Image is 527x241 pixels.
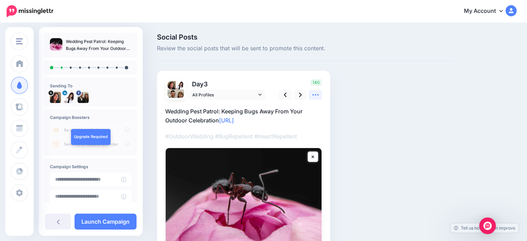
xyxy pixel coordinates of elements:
a: Upgrade Required [71,129,111,145]
img: 12936747_1161812117171759_1944406923517990801_n-bsa9643.jpg [78,92,89,103]
h4: Campaign Boosters [50,115,132,120]
p: Wedding Pest Patrol: Keeping Bugs Away From Your Outdoor Celebration [66,38,132,52]
a: Tell us how we can improve [450,223,519,233]
h4: Campaign Settings [50,164,132,169]
img: 8fVX9xhV-1030.jpg [167,81,176,89]
a: All Profiles [189,90,265,100]
span: Social Posts [157,34,455,41]
img: 8fVX9xhV-1030.jpg [50,92,61,103]
span: All Profiles [192,91,257,98]
img: 1516360853059-36439.png [64,92,75,103]
img: 9f3a4715cf0463ff6cad8568a94d715c_thumb.jpg [50,38,62,51]
span: 140 [310,79,322,86]
p: Day [189,79,266,89]
p: #OutdoorWedding #BugRepellent #InsectRepellent [165,132,322,141]
p: Wedding Pest Patrol: Keeping Bugs Away From Your Outdoor Celebration [165,107,322,125]
div: Open Intercom Messenger [479,217,496,234]
img: 12936747_1161812117171759_1944406923517990801_n-bsa9643.jpg [167,89,184,106]
h4: Sending To [50,83,132,88]
img: 1516360853059-36439.png [176,81,184,89]
a: [URL] [219,117,234,124]
span: Review the social posts that will be sent to promote this content. [157,44,455,53]
img: campaign_review_boosters.png [50,123,132,150]
a: My Account [457,3,517,20]
img: Missinglettr [7,5,53,17]
span: 3 [204,80,208,88]
img: menu.png [16,38,23,44]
